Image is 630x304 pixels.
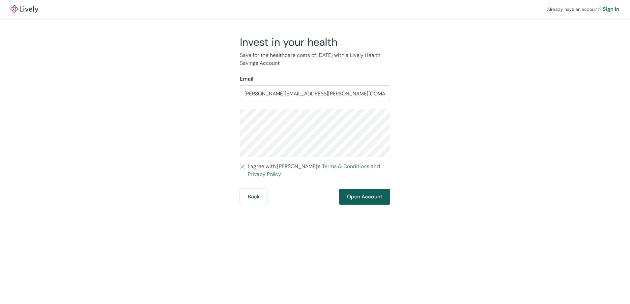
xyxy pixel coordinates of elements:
label: Email [240,75,253,83]
a: Privacy Policy [248,171,281,178]
div: Already have an account? [547,5,619,13]
button: Back [240,189,268,205]
img: Lively [11,5,38,13]
h2: Invest in your health [240,36,390,49]
button: Open Account [339,189,390,205]
a: Terms & Conditions [322,163,369,170]
a: Sign in [603,5,619,13]
span: I agree with [PERSON_NAME]’s and [248,163,390,178]
p: Save for the healthcare costs of [DATE] with a Lively Health Savings Account [240,51,390,67]
a: LivelyLively [11,5,38,13]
